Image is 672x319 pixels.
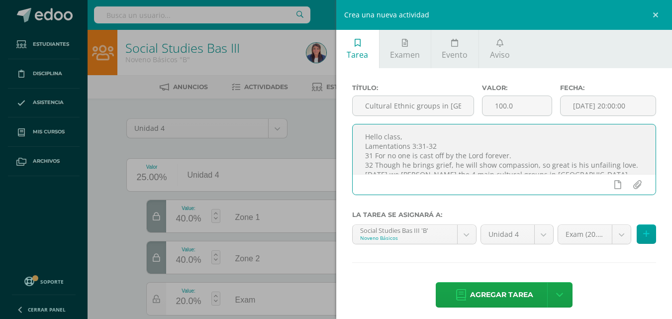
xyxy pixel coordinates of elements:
[488,225,527,244] span: Unidad 4
[482,84,552,92] label: Valor:
[470,283,533,307] span: Agregar tarea
[347,49,368,60] span: Tarea
[442,49,468,60] span: Evento
[352,211,657,218] label: La tarea se asignará a:
[353,96,474,115] input: Título
[353,225,476,244] a: Social Studies Bas III 'B'Noveno Básicos
[561,96,656,115] input: Fecha de entrega
[479,30,520,68] a: Aviso
[560,84,656,92] label: Fecha:
[360,225,450,234] div: Social Studies Bas III 'B'
[336,30,379,68] a: Tarea
[390,49,420,60] span: Examen
[490,49,510,60] span: Aviso
[352,84,474,92] label: Título:
[566,225,605,244] span: Exam (20.0%)
[482,96,552,115] input: Puntos máximos
[431,30,479,68] a: Evento
[558,225,631,244] a: Exam (20.0%)
[481,225,553,244] a: Unidad 4
[380,30,431,68] a: Examen
[360,234,450,241] div: Noveno Básicos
